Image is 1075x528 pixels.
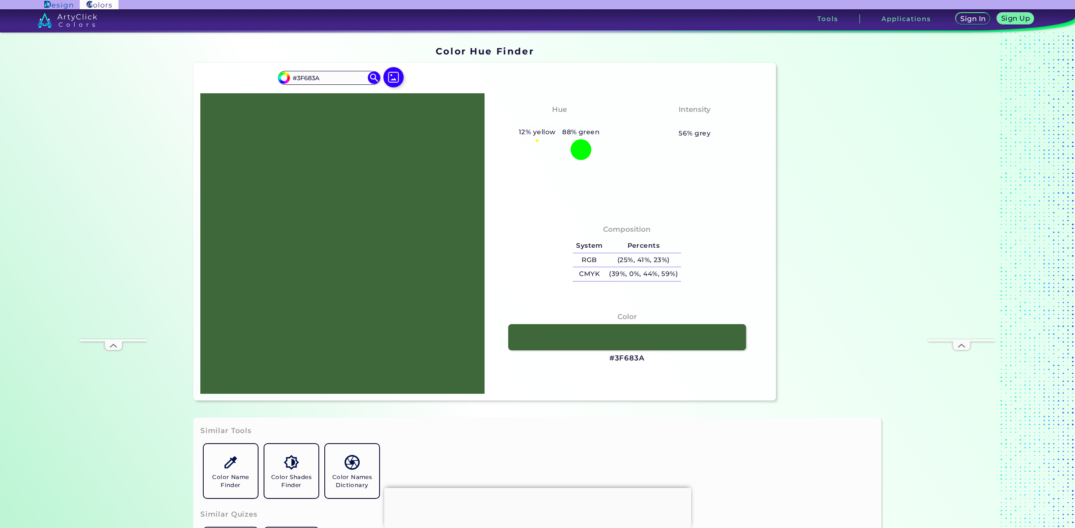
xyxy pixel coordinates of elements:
[928,86,995,339] iframe: Advertisement
[38,13,97,28] img: logo_artyclick_colors_white.svg
[329,473,376,489] h5: Color Names Dictionary
[268,473,315,489] h5: Color Shades Finder
[223,455,238,470] img: icon_color_name_finder.svg
[606,239,681,253] h5: Percents
[603,223,651,236] h4: Composition
[962,16,985,22] h5: Sign In
[1002,15,1029,22] h5: Sign Up
[436,45,534,57] h1: Color Hue Finder
[383,67,404,87] img: icon picture
[524,117,595,127] h3: Yellowish Green
[573,253,606,267] h5: RGB
[957,14,989,24] a: Sign In
[606,267,681,281] h5: (39%, 0%, 44%, 59%)
[322,441,383,501] a: Color Names Dictionary
[881,16,931,22] h3: Applications
[284,455,299,470] img: icon_color_shades.svg
[345,455,359,470] img: icon_color_names_dictionary.svg
[368,71,380,84] img: icon search
[679,128,711,139] h5: 56% grey
[207,473,254,489] h5: Color Name Finder
[573,239,606,253] h5: System
[552,103,567,116] h4: Hue
[779,43,885,404] iframe: Advertisement
[606,253,681,267] h5: (25%, 41%, 23%)
[261,441,322,501] a: Color Shades Finder
[80,86,147,339] iframe: Advertisement
[384,488,691,526] iframe: Advertisement
[515,127,559,138] h5: 12% yellow
[200,509,258,520] h3: Similar Quizes
[290,72,368,84] input: type color..
[609,353,645,363] h3: #3F683A
[559,127,603,138] h5: 88% green
[679,117,711,127] h3: Pastel
[573,267,606,281] h5: CMYK
[679,103,711,116] h4: Intensity
[200,441,261,501] a: Color Name Finder
[817,16,838,22] h3: Tools
[44,1,73,9] img: ArtyClick Design logo
[200,426,252,436] h3: Similar Tools
[617,311,637,323] h4: Color
[999,14,1032,24] a: Sign Up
